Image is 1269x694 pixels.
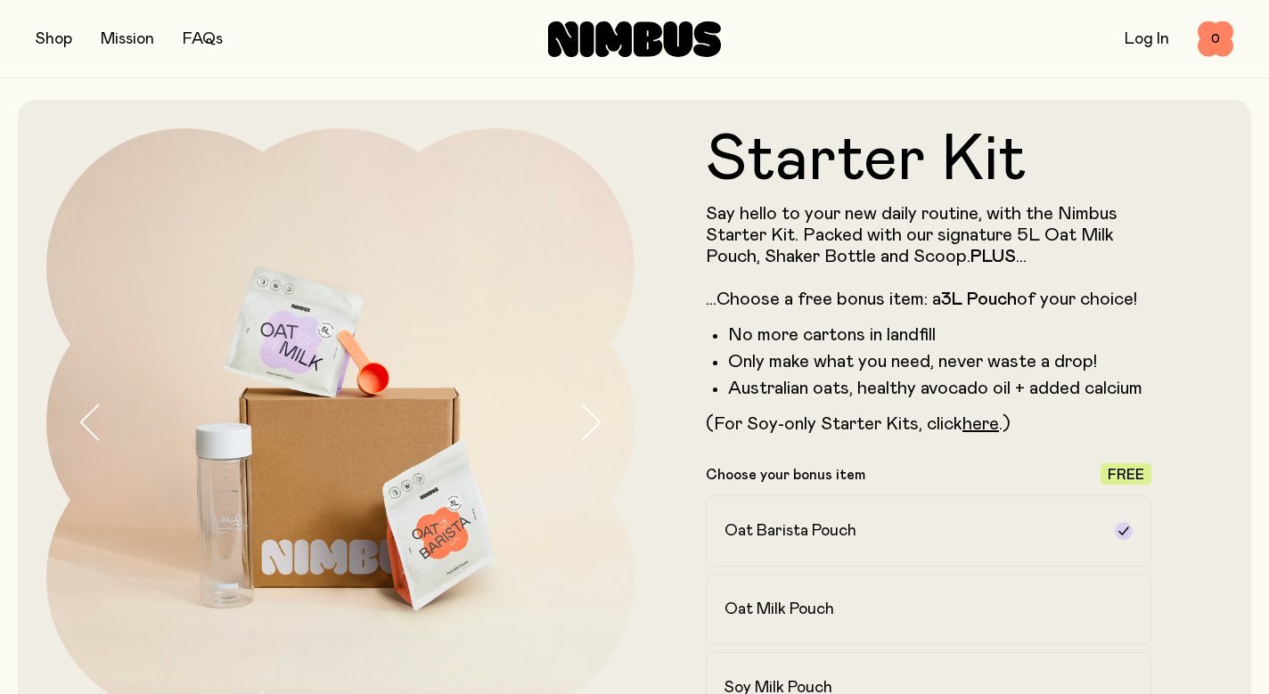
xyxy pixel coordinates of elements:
a: Log In [1125,31,1169,47]
strong: 3L [941,290,962,308]
span: Free [1108,468,1144,482]
a: here [962,415,999,433]
strong: Pouch [967,290,1017,308]
p: (For Soy-only Starter Kits, click .) [706,413,1151,435]
li: No more cartons in landfill [728,324,1151,346]
a: Mission [101,31,154,47]
button: 0 [1198,21,1233,57]
h2: Oat Milk Pouch [725,599,834,620]
a: FAQs [183,31,223,47]
li: Only make what you need, never waste a drop! [728,351,1151,372]
strong: PLUS [970,248,1016,265]
li: Australian oats, healthy avocado oil + added calcium [728,378,1151,399]
h1: Starter Kit [706,128,1151,192]
h2: Oat Barista Pouch [725,520,856,542]
p: Choose your bonus item [706,466,865,484]
p: Say hello to your new daily routine, with the Nimbus Starter Kit. Packed with our signature 5L Oa... [706,203,1151,310]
